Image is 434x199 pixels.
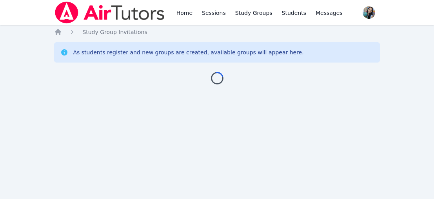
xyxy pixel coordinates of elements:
[82,28,147,36] a: Study Group Invitations
[73,48,303,56] div: As students register and new groups are created, available groups will appear here.
[54,28,380,36] nav: Breadcrumb
[82,29,147,35] span: Study Group Invitations
[316,9,343,17] span: Messages
[54,2,165,23] img: Air Tutors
